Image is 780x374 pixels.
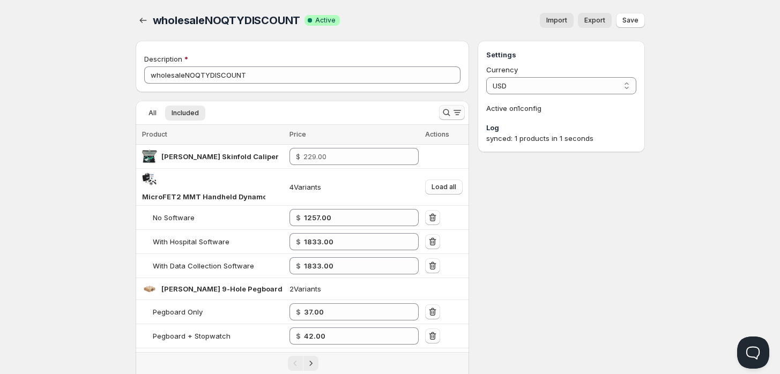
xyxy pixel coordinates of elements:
[289,130,306,138] span: Price
[296,213,301,222] strong: $
[161,283,283,294] div: Jamar Wooden 9-Hole Pegboard
[304,257,403,274] input: 2025.00
[142,192,288,201] span: MicroFET2 MMT Handheld Dynamometer
[161,151,279,162] div: Lange Skinfold Caliper
[584,16,605,25] span: Export
[153,14,301,27] span: wholesaleNOQTYDISCOUNT
[425,179,463,195] button: Load all
[153,306,203,317] div: Pegboard Only
[737,336,769,369] iframe: Help Scout Beacon - Open
[153,236,229,247] div: With Hospital Software
[432,183,456,191] span: Load all
[303,148,403,165] input: 229.00
[153,212,195,223] div: No Software
[161,285,283,293] span: [PERSON_NAME] 9-Hole Pegboard
[303,356,318,371] button: Next
[296,261,301,270] strong: $
[142,130,167,138] span: Product
[622,16,638,25] span: Save
[296,332,301,340] strong: $
[153,237,229,246] span: With Hospital Software
[153,331,231,341] div: Pegboard + Stopwatch
[144,55,182,63] span: Description
[304,209,403,226] input: 1390.00
[296,152,300,161] span: $
[439,105,465,120] button: Search and filter results
[578,13,612,28] a: Export
[486,122,636,133] h3: Log
[153,260,254,271] div: With Data Collection Software
[142,191,265,202] div: MicroFET2 MMT Handheld Dynamometer
[315,16,336,25] span: Active
[153,261,254,270] span: With Data Collection Software
[172,109,199,117] span: Included
[286,278,422,300] td: 2 Variants
[486,49,636,60] h3: Settings
[161,152,279,161] span: [PERSON_NAME] Skinfold Caliper
[304,233,403,250] input: 2025.00
[153,308,203,316] span: Pegboard Only
[425,130,449,138] span: Actions
[153,332,231,340] span: Pegboard + Stopwatch
[486,65,518,74] span: Currency
[153,213,195,222] span: No Software
[136,352,470,374] nav: Pagination
[296,237,301,246] strong: $
[144,66,461,84] input: Private internal description
[286,169,422,206] td: 4 Variants
[304,303,403,320] input: 44.00
[540,13,574,28] button: Import
[616,13,645,28] button: Save
[486,133,636,144] div: synced: 1 products in 1 seconds
[296,308,301,316] strong: $
[304,327,403,345] input: 52.00
[546,16,567,25] span: Import
[486,103,636,114] p: Active on 1 config
[148,109,157,117] span: All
